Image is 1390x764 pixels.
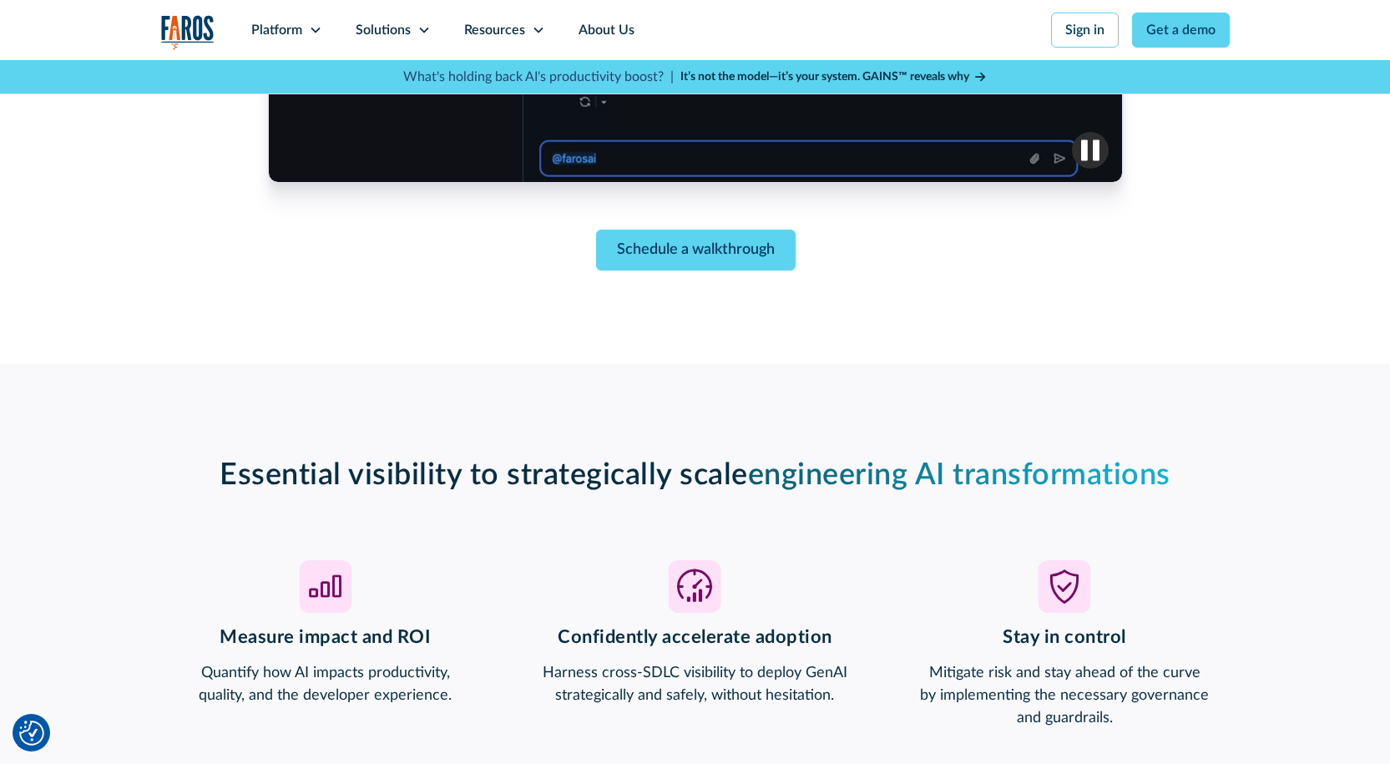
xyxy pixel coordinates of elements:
[595,230,795,271] a: Schedule a walkthrough
[748,460,1170,490] span: engineering AI transformations
[356,20,411,40] div: Solutions
[530,662,860,707] p: Harness cross-SDLC visibility to deploy GenAI strategically and safely, without hesitation.
[680,68,988,86] a: It’s not the model—it’s your system. GAINS™ reveals why
[299,560,352,613] img: icon bar chart going up
[161,15,215,49] img: Logo of the analytics and reporting company Faros.
[1072,132,1109,169] img: Pause video
[161,626,491,648] h3: Measure impact and ROI
[19,721,44,746] img: Revisit consent button
[161,15,215,49] a: home
[680,71,969,83] strong: It’s not the model—it’s your system. GAINS™ reveals why
[403,67,674,87] p: What's holding back AI's productivity boost? |
[530,626,860,648] h3: Confidently accelerate adoption
[1038,560,1091,613] img: shield icon
[161,458,1230,493] h2: Essential visibility to strategically scale
[251,20,302,40] div: Platform
[668,560,721,613] img: speed acceleration icon
[1051,13,1119,48] a: Sign in
[1132,13,1230,48] a: Get a demo
[464,20,525,40] div: Resources
[19,721,44,746] button: Cookie Settings
[900,626,1230,648] h3: Stay in control
[900,662,1230,730] p: Mitigate risk and stay ahead of the curve by implementing the necessary governance and guardrails.
[161,662,491,707] p: Quantify how AI impacts productivity, quality, and the developer experience.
